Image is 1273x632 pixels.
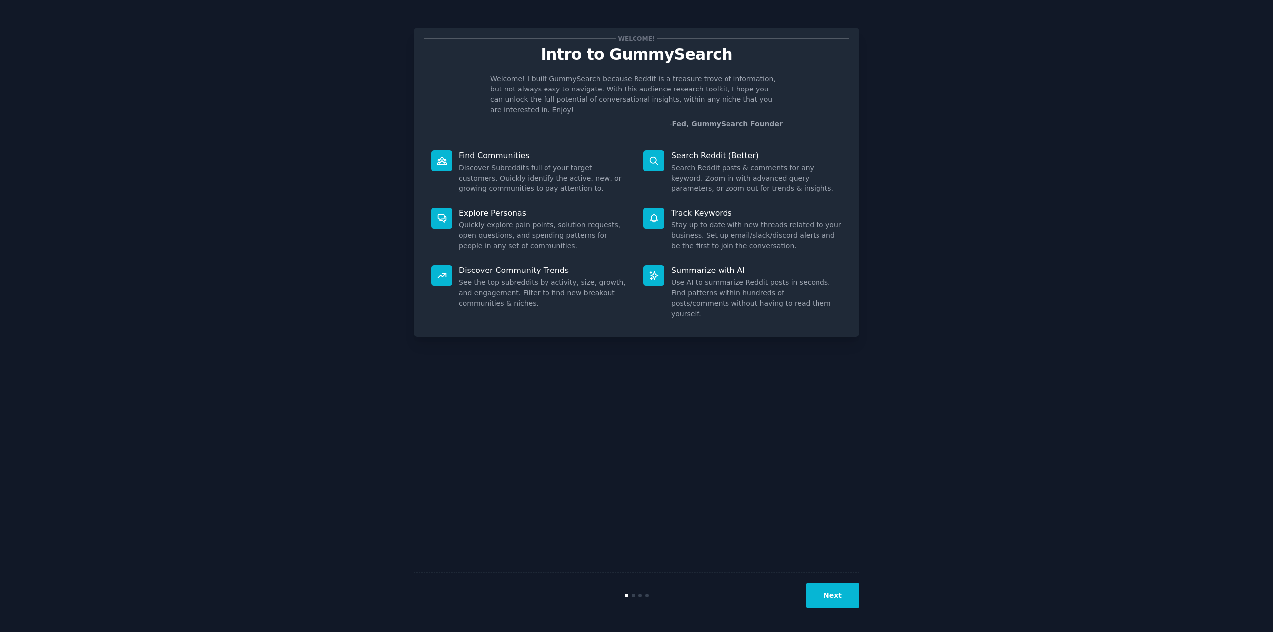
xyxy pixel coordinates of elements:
p: Intro to GummySearch [424,46,849,63]
dd: See the top subreddits by activity, size, growth, and engagement. Filter to find new breakout com... [459,277,630,309]
div: - [669,119,783,129]
p: Summarize with AI [671,265,842,275]
p: Welcome! I built GummySearch because Reddit is a treasure trove of information, but not always ea... [490,74,783,115]
dd: Use AI to summarize Reddit posts in seconds. Find patterns within hundreds of posts/comments with... [671,277,842,319]
dd: Stay up to date with new threads related to your business. Set up email/slack/discord alerts and ... [671,220,842,251]
button: Next [806,583,859,608]
p: Track Keywords [671,208,842,218]
dd: Quickly explore pain points, solution requests, open questions, and spending patterns for people ... [459,220,630,251]
dd: Search Reddit posts & comments for any keyword. Zoom in with advanced query parameters, or zoom o... [671,163,842,194]
p: Search Reddit (Better) [671,150,842,161]
a: Fed, GummySearch Founder [672,120,783,128]
p: Explore Personas [459,208,630,218]
p: Find Communities [459,150,630,161]
p: Discover Community Trends [459,265,630,275]
dd: Discover Subreddits full of your target customers. Quickly identify the active, new, or growing c... [459,163,630,194]
span: Welcome! [616,33,657,44]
